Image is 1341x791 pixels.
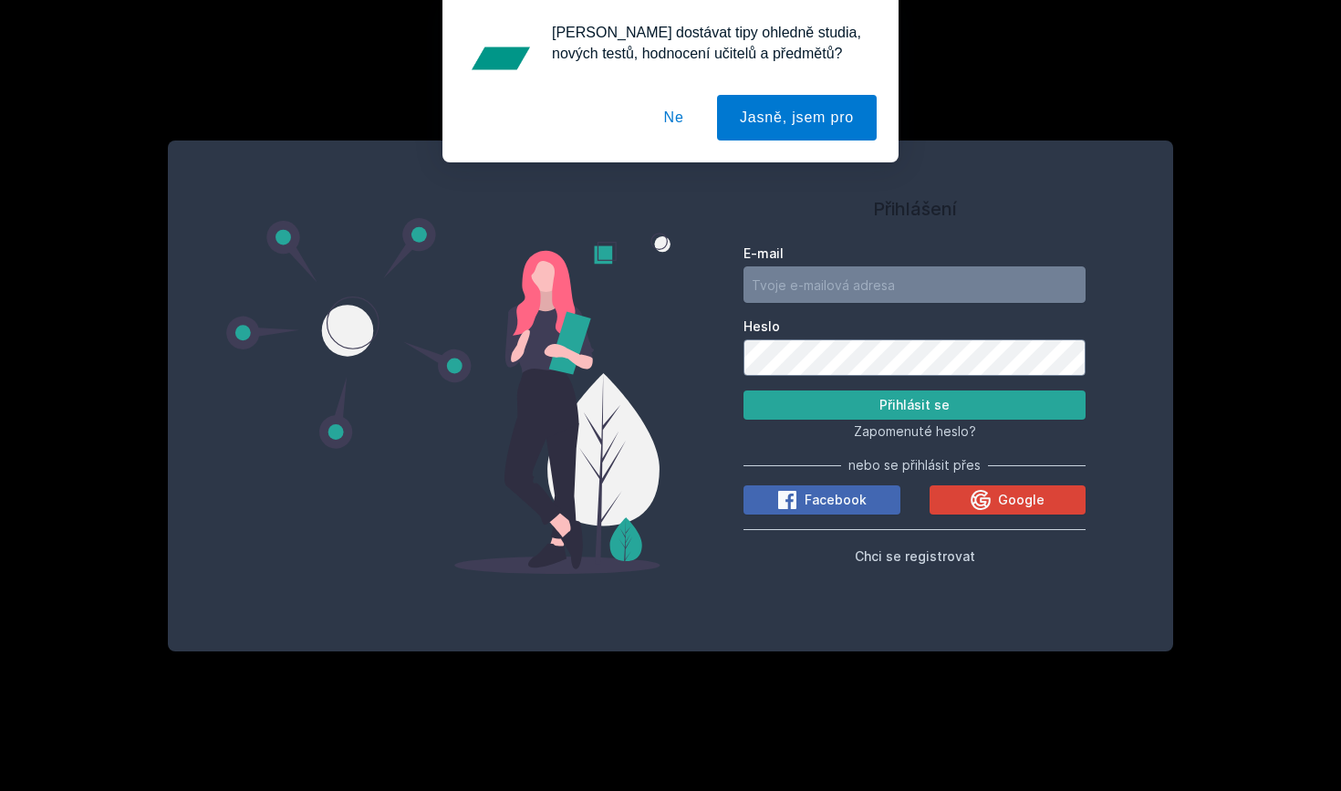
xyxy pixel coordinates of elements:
button: Chci se registrovat [855,545,975,567]
label: E-mail [743,245,1086,263]
label: Heslo [743,317,1086,336]
span: Zapomenuté heslo? [854,423,976,439]
img: notification icon [464,22,537,95]
h1: Přihlášení [743,195,1086,223]
input: Tvoje e-mailová adresa [743,266,1086,303]
button: Přihlásit se [743,390,1086,420]
button: Google [930,485,1086,515]
button: Jasně, jsem pro [717,95,877,141]
div: [PERSON_NAME] dostávat tipy ohledně studia, nových testů, hodnocení učitelů a předmětů? [537,22,877,64]
span: nebo se přihlásit přes [848,456,981,474]
button: Facebook [743,485,900,515]
span: Google [998,491,1045,509]
button: Ne [641,95,707,141]
span: Facebook [805,491,867,509]
span: Chci se registrovat [855,548,975,564]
